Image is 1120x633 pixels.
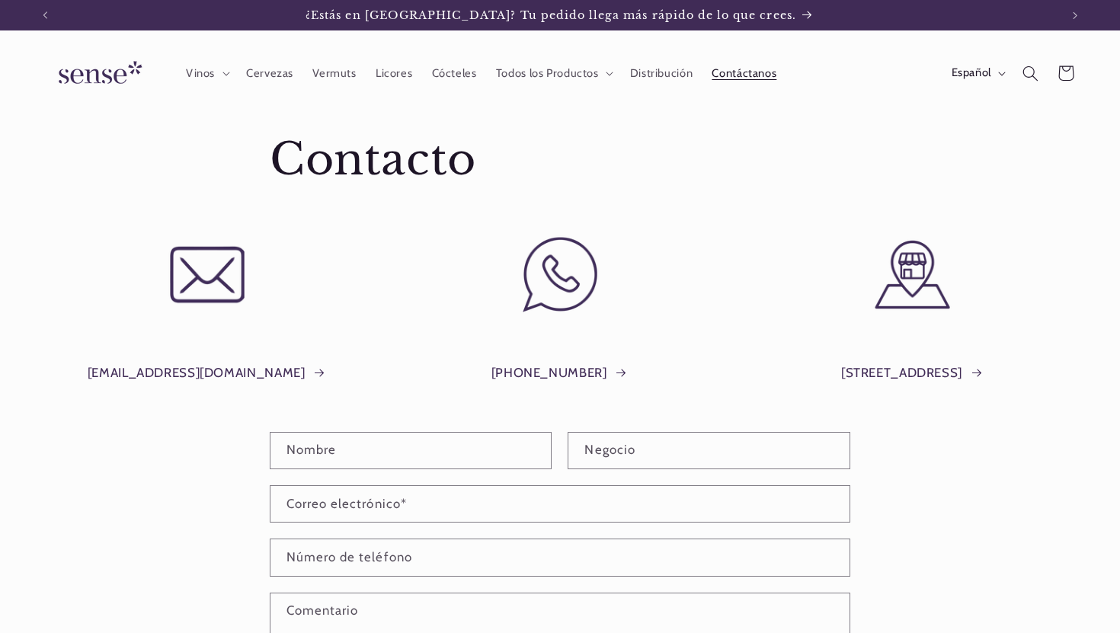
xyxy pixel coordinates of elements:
[34,46,161,101] a: Sense
[942,58,1013,88] button: Español
[236,56,302,90] a: Cervezas
[841,362,984,385] a: [STREET_ADDRESS]
[952,65,991,82] span: Español
[620,56,702,90] a: Distribución
[306,8,796,22] span: ¿Estás en [GEOGRAPHIC_DATA]? Tu pedido llega más rápido de lo que crees.
[246,66,293,81] span: Cervezas
[496,66,599,81] span: Todos los Productos
[422,56,486,90] a: Cócteles
[432,66,477,81] span: Cócteles
[303,56,366,90] a: Vermuts
[376,66,412,81] span: Licores
[702,56,786,90] a: Contáctanos
[366,56,422,90] a: Licores
[312,66,356,81] span: Vermuts
[176,56,236,90] summary: Vinos
[40,52,155,95] img: Sense
[270,132,850,188] h1: Contacto
[712,66,776,81] span: Contáctanos
[1013,56,1048,91] summary: Búsqueda
[88,362,327,385] a: [EMAIL_ADDRESS][DOMAIN_NAME]
[491,362,629,385] a: [PHONE_NUMBER]
[186,66,215,81] span: Vinos
[486,56,620,90] summary: Todos los Productos
[630,66,693,81] span: Distribución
